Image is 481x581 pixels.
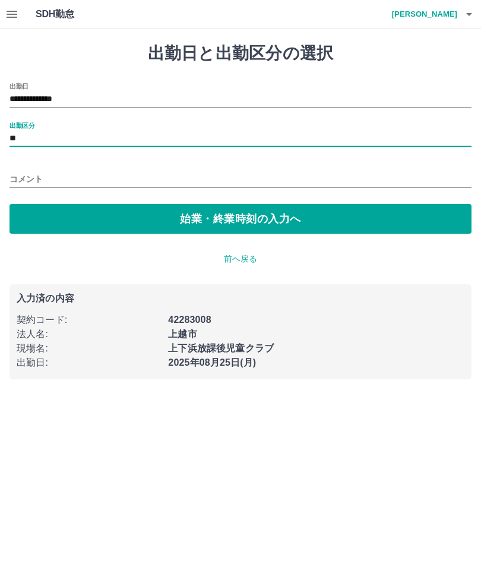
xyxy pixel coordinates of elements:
[168,315,211,325] b: 42283008
[17,294,464,303] p: 入力済の内容
[10,43,471,64] h1: 出勤日と出勤区分の選択
[10,81,29,90] label: 出勤日
[17,313,161,327] p: 契約コード :
[17,356,161,370] p: 出勤日 :
[168,357,256,368] b: 2025年08月25日(月)
[17,327,161,341] p: 法人名 :
[10,253,471,265] p: 前へ戻る
[168,343,274,353] b: 上下浜放課後児童クラブ
[10,204,471,234] button: 始業・終業時刻の入力へ
[17,341,161,356] p: 現場名 :
[10,121,34,130] label: 出勤区分
[168,329,197,339] b: 上越市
